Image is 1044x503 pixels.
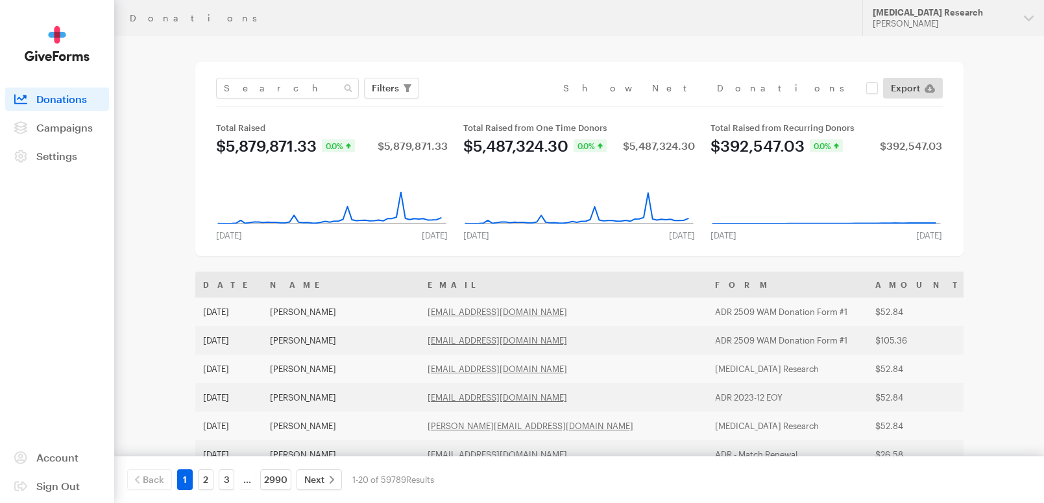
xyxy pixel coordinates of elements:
div: [DATE] [455,230,497,240]
div: Total Raised [216,123,448,133]
a: [EMAIL_ADDRESS][DOMAIN_NAME] [428,449,567,460]
td: $52.84 [868,298,973,326]
div: [DATE] [703,230,744,240]
td: [DATE] [195,440,262,469]
a: [EMAIL_ADDRESS][DOMAIN_NAME] [428,364,567,374]
td: [PERSON_NAME] [262,383,420,412]
div: [DATE] [908,230,950,240]
td: [PERSON_NAME] [262,440,420,469]
td: [MEDICAL_DATA] Research [707,412,868,440]
div: $5,487,324.30 [623,141,695,151]
div: $5,879,871.33 [216,138,317,154]
div: 0.0% [810,139,843,152]
td: $52.84 [868,355,973,383]
a: [EMAIL_ADDRESS][DOMAIN_NAME] [428,307,567,317]
th: Amount [868,272,973,298]
td: [PERSON_NAME] [262,326,420,355]
td: [PERSON_NAME] [262,355,420,383]
div: [DATE] [208,230,250,240]
img: GiveForms [25,26,90,62]
span: Results [406,474,434,485]
a: [EMAIL_ADDRESS][DOMAIN_NAME] [428,392,567,403]
a: Donations [5,88,109,111]
td: [MEDICAL_DATA] Research [707,355,868,383]
td: ADR 2023-12 EOY [707,383,868,412]
td: [DATE] [195,298,262,326]
button: Filters [364,78,419,99]
th: Email [420,272,707,298]
a: Export [883,78,943,99]
td: [DATE] [195,412,262,440]
td: $26.58 [868,440,973,469]
div: $5,879,871.33 [378,141,448,151]
a: [EMAIL_ADDRESS][DOMAIN_NAME] [428,335,567,345]
span: Sign Out [36,480,80,492]
span: Export [891,80,920,96]
div: 1-20 of 59789 [352,469,434,490]
a: 3 [219,469,234,490]
a: Settings [5,145,109,168]
a: Account [5,446,109,469]
td: ADR - Match Renewal [707,440,868,469]
span: Settings [36,150,77,162]
a: [PERSON_NAME][EMAIL_ADDRESS][DOMAIN_NAME] [428,421,633,431]
span: Campaigns [36,121,93,134]
div: 0.0% [322,139,355,152]
div: Total Raised from One Time Donors [463,123,695,133]
td: [PERSON_NAME] [262,298,420,326]
div: 0.0% [574,139,607,152]
div: [PERSON_NAME] [873,18,1014,29]
div: Total Raised from Recurring Donors [710,123,942,133]
th: Date [195,272,262,298]
a: 2990 [260,469,291,490]
div: [DATE] [661,230,703,240]
span: Account [36,451,79,463]
span: Next [304,472,324,487]
div: $5,487,324.30 [463,138,568,154]
td: $105.36 [868,326,973,355]
td: [DATE] [195,355,262,383]
div: $392,547.03 [880,141,942,151]
span: Filters [372,80,399,96]
a: 2 [198,469,213,490]
a: Sign Out [5,474,109,498]
div: [DATE] [414,230,455,240]
a: Campaigns [5,116,109,139]
input: Search Name & Email [216,78,359,99]
div: $392,547.03 [710,138,805,154]
th: Form [707,272,868,298]
a: Next [297,469,342,490]
span: Donations [36,93,87,105]
td: [DATE] [195,326,262,355]
th: Name [262,272,420,298]
td: ADR 2509 WAM Donation Form #1 [707,298,868,326]
td: ADR 2509 WAM Donation Form #1 [707,326,868,355]
td: $52.84 [868,412,973,440]
div: [MEDICAL_DATA] Research [873,7,1014,18]
td: [PERSON_NAME] [262,412,420,440]
td: $52.84 [868,383,973,412]
td: [DATE] [195,383,262,412]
